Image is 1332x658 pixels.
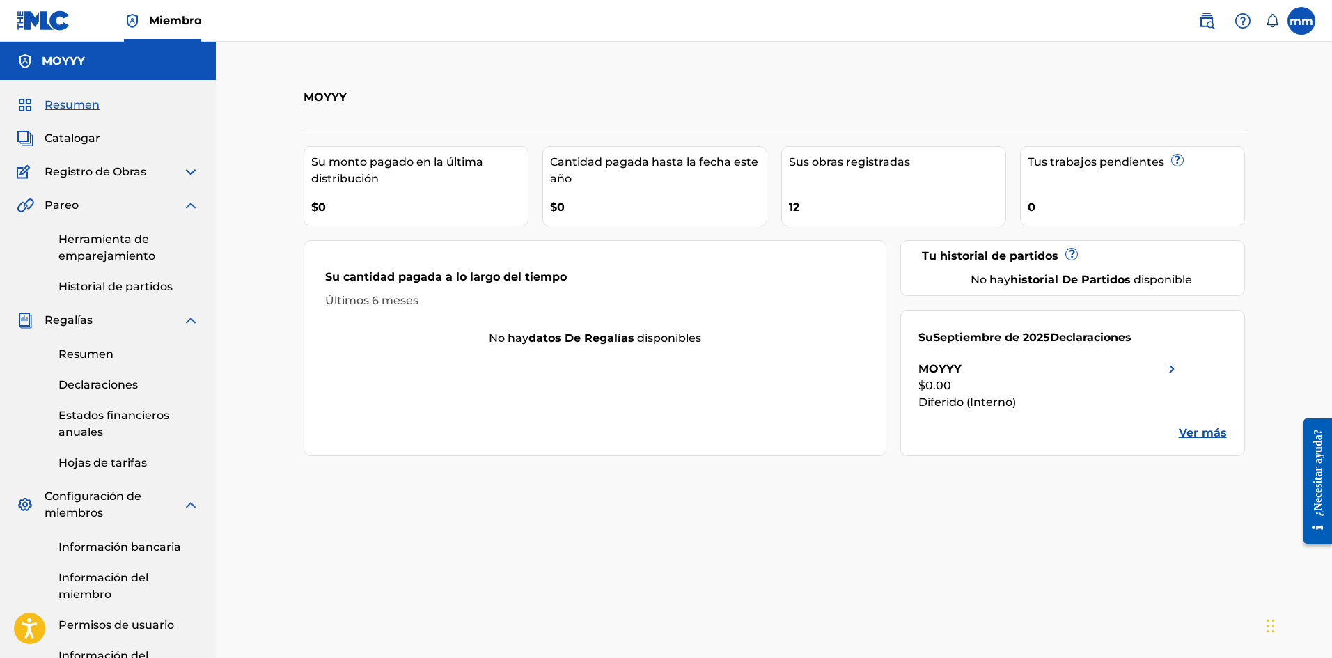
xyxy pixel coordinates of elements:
[58,456,147,469] font: Hojas de tarifas
[58,617,199,634] a: Permisos de usuario
[1267,605,1275,647] div: Arrastrar
[311,201,326,214] font: $0
[1028,155,1164,169] font: Tus trabajos pendientes
[58,280,173,293] font: Historial de partidos
[17,97,33,113] img: Resumen
[1179,425,1227,441] a: Ver más
[971,273,1010,286] font: No hay
[922,249,1058,263] font: Tu historial de partidos
[918,361,1180,411] a: MOYYYicono de chevron derecho$0.00Diferido (Interno)
[325,270,567,283] font: Su cantidad pagada a lo largo del tiempo
[918,331,933,344] font: Su
[182,312,199,329] img: expandir
[42,53,85,70] h5: MOYYY
[58,347,113,361] font: Resumen
[45,489,141,519] font: Configuración de miembros
[1050,331,1131,344] font: Declaraciones
[58,407,199,441] a: Estados financieros anuales
[1235,13,1251,29] img: ayuda
[58,346,199,363] a: Resumen
[1179,426,1227,439] font: Ver más
[45,165,146,178] font: Registro de Obras
[637,331,701,345] font: disponibles
[17,312,33,329] img: Regalías
[17,10,70,31] img: Logotipo del MLC
[45,313,93,327] font: Regalías
[58,279,199,295] a: Historial de partidos
[58,378,138,391] font: Declaraciones
[1198,13,1215,29] img: buscar
[550,155,758,185] font: Cantidad pagada hasta la fecha este año
[45,132,100,145] font: Catalogar
[58,618,174,632] font: Permisos de usuario
[17,53,33,70] img: Cuentas
[1293,407,1332,556] iframe: Centro de recursos
[17,197,34,214] img: Pareo
[1229,7,1257,35] div: Ayuda
[1262,591,1332,658] iframe: Widget de chat
[311,155,483,185] font: Su monto pagado en la última distribución
[58,570,199,603] a: Información del miembro
[1265,14,1279,28] div: Notificaciones
[182,496,199,513] img: expandir
[58,540,181,554] font: Información bancaria
[1028,201,1035,214] font: 0
[489,331,528,345] font: No hay
[149,14,201,27] font: Miembro
[42,54,85,68] font: MOYYY
[918,379,951,392] font: $0.00
[1134,273,1192,286] font: disponible
[124,13,141,29] img: Titular de los derechos superior
[933,331,1050,344] font: Septiembre de 2025
[1174,153,1180,166] font: ?
[789,155,910,169] font: Sus obras registradas
[17,130,33,147] img: Catalogar
[182,197,199,214] img: expandir
[325,294,418,307] font: Últimos 6 meses
[528,331,634,345] font: datos de regalías
[58,409,169,439] font: Estados financieros anuales
[1287,7,1315,35] div: Menú de usuario
[918,362,962,375] font: MOYYY
[58,377,199,393] a: Declaraciones
[182,164,199,180] img: expandir
[58,571,148,601] font: Información del miembro
[45,98,100,111] font: Resumen
[17,496,33,513] img: Configuración de miembros
[304,91,347,104] font: MOYYY
[789,201,799,214] font: 12
[58,539,199,556] a: Información bancaria
[918,395,1016,409] font: Diferido (Interno)
[1193,7,1221,35] a: Búsqueda pública
[17,97,100,113] a: ResumenResumen
[17,164,35,180] img: Registro de Obras
[1163,361,1180,377] img: icono de chevron derecho
[1069,247,1075,260] font: ?
[17,130,100,147] a: CatalogarCatalogar
[58,455,199,471] a: Hojas de tarifas
[58,233,155,263] font: Herramienta de emparejamiento
[1010,273,1131,286] font: historial de partidos
[45,198,79,212] font: Pareo
[550,201,565,214] font: $0
[58,231,199,265] a: Herramienta de emparejamiento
